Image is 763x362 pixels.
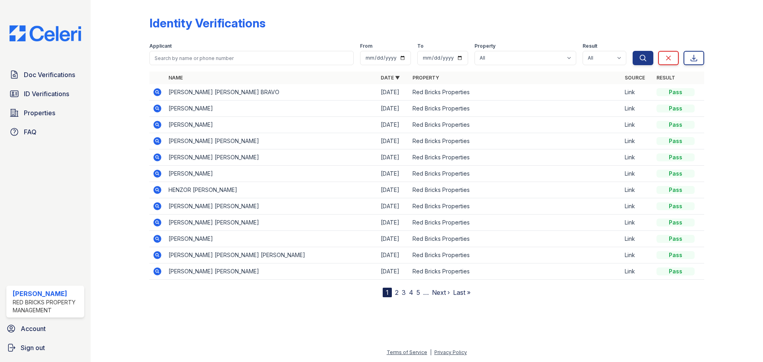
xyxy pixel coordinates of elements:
[434,349,467,355] a: Privacy Policy
[165,166,378,182] td: [PERSON_NAME]
[395,288,399,296] a: 2
[165,198,378,215] td: [PERSON_NAME] [PERSON_NAME]
[474,43,496,49] label: Property
[24,127,37,137] span: FAQ
[416,288,420,296] a: 5
[3,340,87,356] a: Sign out
[656,153,695,161] div: Pass
[409,149,622,166] td: Red Bricks Properties
[656,219,695,226] div: Pass
[3,25,87,41] img: CE_Logo_Blue-a8612792a0a2168367f1c8372b55b34899dd931a85d93a1a3d3e32e68fde9ad4.png
[656,88,695,96] div: Pass
[656,170,695,178] div: Pass
[378,263,409,280] td: [DATE]
[409,182,622,198] td: Red Bricks Properties
[378,166,409,182] td: [DATE]
[409,101,622,117] td: Red Bricks Properties
[168,75,183,81] a: Name
[432,288,450,296] a: Next ›
[622,215,653,231] td: Link
[381,75,400,81] a: Date ▼
[409,117,622,133] td: Red Bricks Properties
[3,321,87,337] a: Account
[24,70,75,79] span: Doc Verifications
[165,84,378,101] td: [PERSON_NAME] [PERSON_NAME] BRAVO
[622,247,653,263] td: Link
[165,247,378,263] td: [PERSON_NAME] [PERSON_NAME] [PERSON_NAME]
[622,101,653,117] td: Link
[409,263,622,280] td: Red Bricks Properties
[149,43,172,49] label: Applicant
[409,215,622,231] td: Red Bricks Properties
[622,117,653,133] td: Link
[165,149,378,166] td: [PERSON_NAME] [PERSON_NAME]
[165,215,378,231] td: [PERSON_NAME] [PERSON_NAME]
[656,251,695,259] div: Pass
[412,75,439,81] a: Property
[378,215,409,231] td: [DATE]
[656,235,695,243] div: Pass
[409,247,622,263] td: Red Bricks Properties
[656,267,695,275] div: Pass
[378,149,409,166] td: [DATE]
[622,133,653,149] td: Link
[21,324,46,333] span: Account
[622,231,653,247] td: Link
[165,133,378,149] td: [PERSON_NAME] [PERSON_NAME]
[453,288,471,296] a: Last »
[13,298,81,314] div: Red Bricks Property Management
[409,84,622,101] td: Red Bricks Properties
[417,43,424,49] label: To
[149,51,354,65] input: Search by name or phone number
[409,166,622,182] td: Red Bricks Properties
[656,75,675,81] a: Result
[583,43,597,49] label: Result
[409,288,413,296] a: 4
[378,84,409,101] td: [DATE]
[622,84,653,101] td: Link
[622,149,653,166] td: Link
[165,231,378,247] td: [PERSON_NAME]
[656,186,695,194] div: Pass
[409,231,622,247] td: Red Bricks Properties
[423,288,429,297] span: …
[6,86,84,102] a: ID Verifications
[402,288,406,296] a: 3
[165,117,378,133] td: [PERSON_NAME]
[383,288,392,297] div: 1
[656,105,695,112] div: Pass
[360,43,372,49] label: From
[6,67,84,83] a: Doc Verifications
[24,89,69,99] span: ID Verifications
[165,101,378,117] td: [PERSON_NAME]
[378,182,409,198] td: [DATE]
[409,133,622,149] td: Red Bricks Properties
[165,182,378,198] td: HENZOR [PERSON_NAME]
[378,133,409,149] td: [DATE]
[6,105,84,121] a: Properties
[6,124,84,140] a: FAQ
[387,349,427,355] a: Terms of Service
[656,121,695,129] div: Pass
[622,166,653,182] td: Link
[24,108,55,118] span: Properties
[622,198,653,215] td: Link
[656,137,695,145] div: Pass
[430,349,432,355] div: |
[622,182,653,198] td: Link
[378,231,409,247] td: [DATE]
[378,247,409,263] td: [DATE]
[13,289,81,298] div: [PERSON_NAME]
[165,263,378,280] td: [PERSON_NAME] [PERSON_NAME]
[149,16,265,30] div: Identity Verifications
[625,75,645,81] a: Source
[656,202,695,210] div: Pass
[378,101,409,117] td: [DATE]
[622,263,653,280] td: Link
[378,117,409,133] td: [DATE]
[21,343,45,352] span: Sign out
[409,198,622,215] td: Red Bricks Properties
[378,198,409,215] td: [DATE]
